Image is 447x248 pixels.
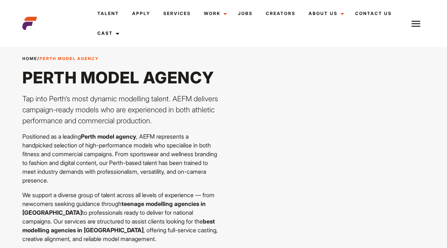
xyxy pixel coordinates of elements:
a: Work [197,4,231,23]
strong: Perth Model Agency [40,56,99,61]
p: Positioned as a leading , AEFM represents a handpicked selection of high-performance models who s... [22,132,219,185]
a: Home [22,56,37,61]
img: Burger icon [411,19,420,28]
p: Tap into Perth’s most dynamic modelling talent. AEFM delivers campaign-ready models who are exper... [22,93,219,126]
strong: Perth model agency [81,133,136,140]
img: cropped-aefm-brand-fav-22-square.png [22,16,37,31]
strong: teenage modelling agencies in [GEOGRAPHIC_DATA] [22,200,206,216]
span: / [22,56,99,62]
a: Talent [91,4,126,23]
a: About Us [302,4,349,23]
a: Cast [91,23,124,43]
a: Jobs [231,4,259,23]
a: Apply [126,4,157,23]
a: Services [157,4,197,23]
a: Creators [259,4,302,23]
a: Contact Us [349,4,398,23]
h1: Perth Model Agency [22,68,219,87]
p: We support a diverse group of talent across all levels of experience — from newcomers seeking gui... [22,191,219,243]
strong: best modelling agencies in [GEOGRAPHIC_DATA] [22,218,215,234]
